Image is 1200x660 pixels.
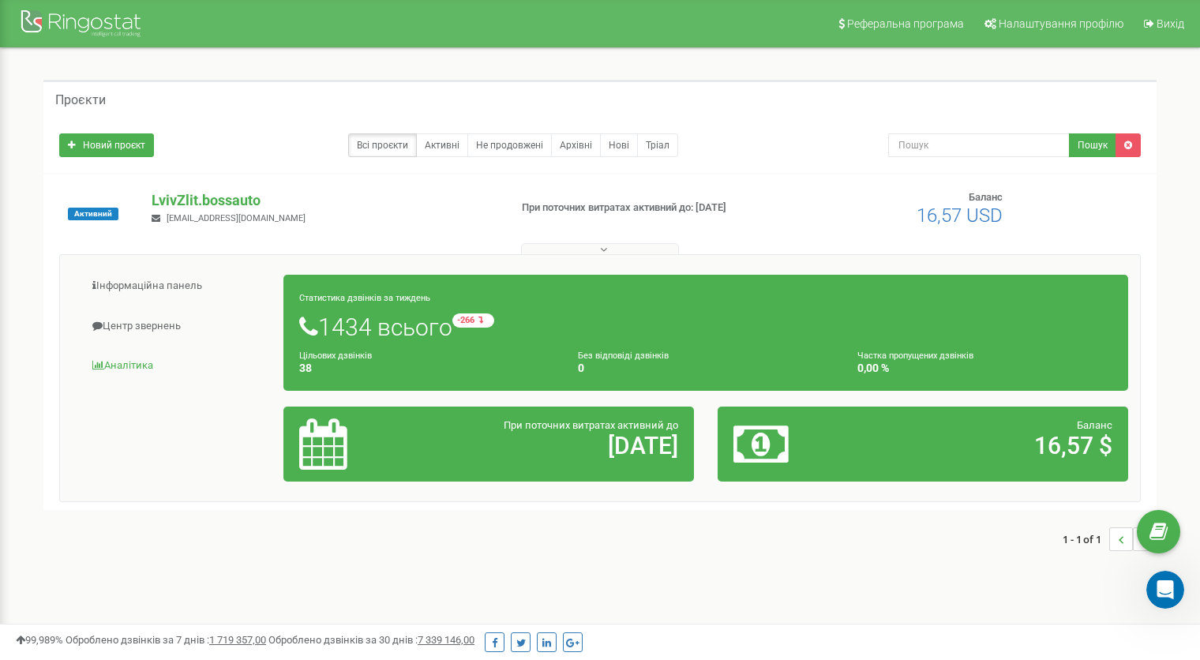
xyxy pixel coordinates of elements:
button: Пошук [1069,133,1116,157]
span: Активний [68,208,118,220]
small: -266 [452,313,494,328]
h1: 1434 всього [299,313,1112,340]
a: Нові [600,133,638,157]
small: Статистика дзвінків за тиждень [299,293,430,303]
u: 1 719 357,00 [209,634,266,646]
h2: 16,57 $ [868,433,1112,459]
a: Архівні [551,133,601,157]
span: Оброблено дзвінків за 30 днів : [268,634,474,646]
iframe: Intercom live chat [1146,571,1184,609]
h4: 0 [578,362,833,374]
h4: 38 [299,362,554,374]
h4: 0,00 % [857,362,1112,374]
a: Активні [416,133,468,157]
span: 99,989% [16,634,63,646]
a: Тріал [637,133,678,157]
small: Частка пропущених дзвінків [857,351,973,361]
p: LvivZlit.bossauto [152,190,497,211]
nav: ... [1063,512,1157,567]
h2: [DATE] [433,433,678,459]
span: Баланс [1077,419,1112,431]
a: Всі проєкти [348,133,417,157]
span: Оброблено дзвінків за 7 днів : [66,634,266,646]
span: 16,57 USD [917,204,1003,227]
span: Баланс [969,191,1003,203]
a: Новий проєкт [59,133,154,157]
a: Аналiтика [72,347,284,385]
a: Не продовжені [467,133,552,157]
span: [EMAIL_ADDRESS][DOMAIN_NAME] [167,213,306,223]
span: Налаштування профілю [999,17,1123,30]
h5: Проєкти [55,93,106,107]
span: 1 - 1 of 1 [1063,527,1109,551]
span: Реферальна програма [847,17,964,30]
input: Пошук [888,133,1070,157]
a: Центр звернень [72,307,284,346]
span: Вихід [1157,17,1184,30]
a: Інформаційна панель [72,267,284,306]
span: При поточних витратах активний до [504,419,678,431]
p: При поточних витратах активний до: [DATE] [522,201,774,216]
small: Без відповіді дзвінків [578,351,669,361]
small: Цільових дзвінків [299,351,372,361]
u: 7 339 146,00 [418,634,474,646]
